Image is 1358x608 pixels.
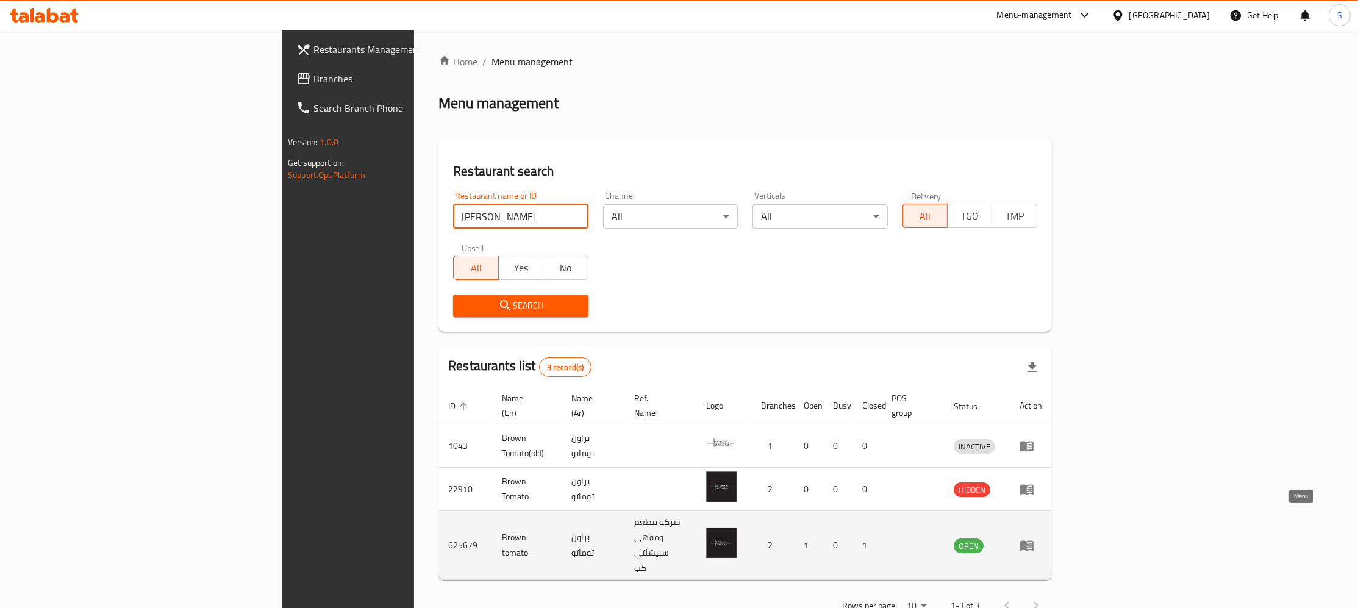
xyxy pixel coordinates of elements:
th: Action [1010,387,1052,424]
div: All [603,204,738,229]
span: Status [954,399,993,413]
span: Search Branch Phone [313,101,499,115]
button: No [543,256,588,280]
td: 0 [794,424,823,468]
span: All [459,259,493,277]
th: Closed [852,387,882,424]
span: Ref. Name [635,391,682,420]
td: 0 [852,468,882,511]
span: Branches [313,71,499,86]
span: Name (En) [502,391,547,420]
span: HIDDEN [954,483,990,497]
img: Brown Tomato(old) [706,428,737,459]
th: Logo [696,387,751,424]
td: براون توماتو [562,511,625,580]
a: Search Branch Phone [287,93,509,123]
span: Name (Ar) [571,391,610,420]
button: TGO [947,204,992,228]
td: 1 [751,424,794,468]
button: Search [453,295,588,317]
span: TMP [997,207,1032,225]
button: Yes [498,256,543,280]
div: Menu-management [997,8,1072,23]
span: Menu management [491,54,573,69]
span: Get support on: [288,155,344,171]
div: HIDDEN [954,482,990,497]
button: All [453,256,498,280]
td: 0 [823,424,852,468]
span: POS group [892,391,929,420]
nav: breadcrumb [438,54,1052,69]
span: No [548,259,583,277]
th: Open [794,387,823,424]
a: Restaurants Management [287,35,509,64]
img: Brown tomato [706,528,737,558]
th: Busy [823,387,852,424]
td: Brown Tomato [492,468,562,511]
a: Support.OpsPlatform [288,167,365,183]
span: S [1337,9,1342,22]
button: All [902,204,948,228]
div: [GEOGRAPHIC_DATA] [1129,9,1210,22]
input: Search for restaurant name or ID.. [453,204,588,229]
td: 0 [823,468,852,511]
span: Yes [504,259,538,277]
span: TGO [952,207,987,225]
div: Menu [1020,482,1042,496]
span: Search [463,298,578,313]
td: شركه مطعم ومقهى سبيشلتي كب [625,511,696,580]
h2: Restaurant search [453,162,1037,181]
span: ID [448,399,471,413]
label: Upsell [462,243,484,252]
td: براون توماتو [562,468,625,511]
span: Restaurants Management [313,42,499,57]
div: Export file [1018,352,1047,382]
span: Version: [288,134,318,150]
td: 0 [823,511,852,580]
span: INACTIVE [954,440,995,454]
td: 1 [852,511,882,580]
span: OPEN [954,539,984,553]
span: 3 record(s) [540,362,591,373]
div: INACTIVE [954,439,995,454]
button: TMP [992,204,1037,228]
div: All [752,204,887,229]
img: Brown Tomato [706,471,737,502]
div: Menu [1020,438,1042,453]
td: Brown tomato [492,511,562,580]
th: Branches [751,387,794,424]
td: Brown Tomato(old) [492,424,562,468]
table: enhanced table [438,387,1052,580]
td: براون توماتو [562,424,625,468]
h2: Restaurants list [448,357,591,377]
td: 0 [794,468,823,511]
td: 0 [852,424,882,468]
td: 1 [794,511,823,580]
td: 2 [751,468,794,511]
td: 2 [751,511,794,580]
a: Branches [287,64,509,93]
div: Total records count [539,357,592,377]
span: All [908,207,943,225]
span: 1.0.0 [320,134,338,150]
label: Delivery [911,191,942,200]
